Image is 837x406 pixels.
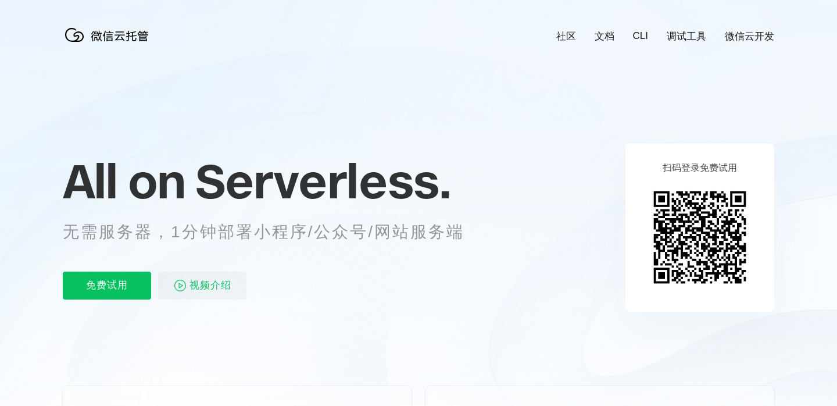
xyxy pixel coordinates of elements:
[63,38,156,48] a: 微信云托管
[633,30,648,42] a: CLI
[63,220,486,244] p: 无需服务器，1分钟部署小程序/公众号/网站服务端
[63,272,151,300] p: 免费试用
[173,279,187,293] img: video_play.svg
[556,30,576,43] a: 社区
[667,30,706,43] a: 调试工具
[63,152,184,210] span: All on
[595,30,614,43] a: 文档
[725,30,774,43] a: 微信云开发
[189,272,231,300] span: 视频介绍
[63,23,156,47] img: 微信云托管
[663,162,737,174] p: 扫码登录免费试用
[195,152,450,210] span: Serverless.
